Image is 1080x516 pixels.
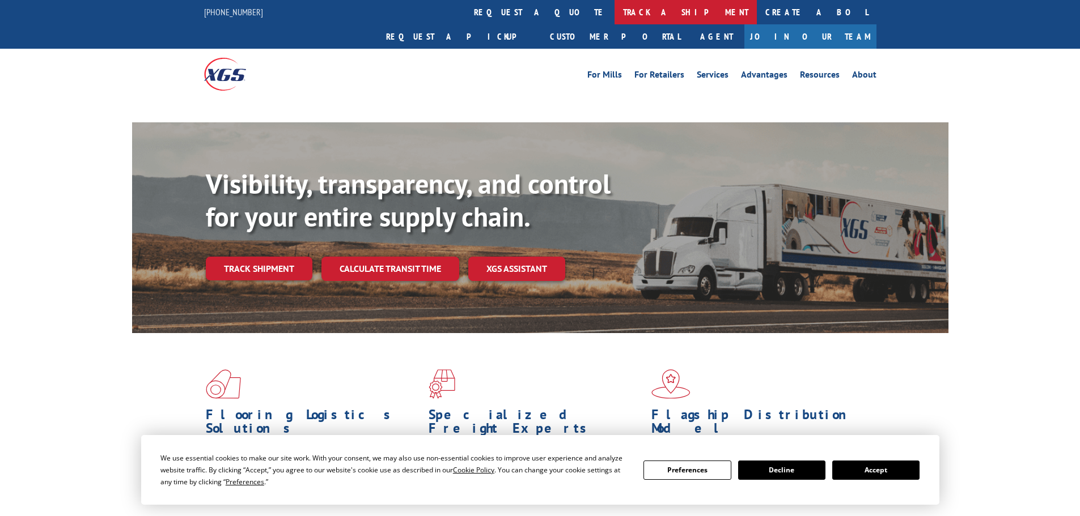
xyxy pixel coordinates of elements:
[643,460,731,480] button: Preferences
[852,70,876,83] a: About
[321,257,459,281] a: Calculate transit time
[689,24,744,49] a: Agent
[160,452,630,488] div: We use essential cookies to make our site work. With your consent, we may also use non-essential ...
[800,70,840,83] a: Resources
[206,257,312,280] a: Track shipment
[744,24,876,49] a: Join Our Team
[226,477,264,487] span: Preferences
[697,70,729,83] a: Services
[206,369,241,399] img: xgs-icon-total-supply-chain-intelligence-red
[587,70,622,83] a: For Mills
[453,465,494,475] span: Cookie Policy
[651,408,866,441] h1: Flagship Distribution Model
[541,24,689,49] a: Customer Portal
[206,408,420,441] h1: Flooring Logistics Solutions
[738,460,825,480] button: Decline
[204,6,263,18] a: [PHONE_NUMBER]
[634,70,684,83] a: For Retailers
[651,369,691,399] img: xgs-icon-flagship-distribution-model-red
[429,369,455,399] img: xgs-icon-focused-on-flooring-red
[141,435,939,505] div: Cookie Consent Prompt
[468,257,565,281] a: XGS ASSISTANT
[832,460,920,480] button: Accept
[206,166,611,234] b: Visibility, transparency, and control for your entire supply chain.
[378,24,541,49] a: Request a pickup
[741,70,787,83] a: Advantages
[429,408,643,441] h1: Specialized Freight Experts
